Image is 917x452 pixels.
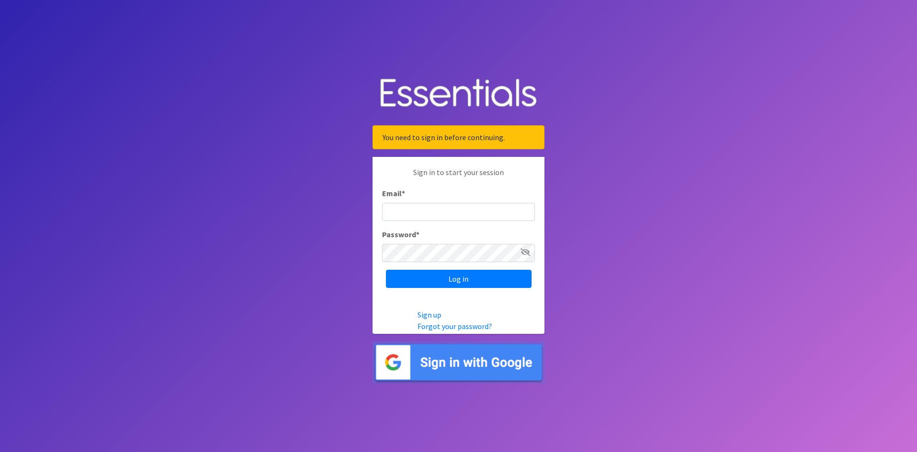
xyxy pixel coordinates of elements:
[373,69,544,118] img: Human Essentials
[402,188,405,198] abbr: required
[416,230,419,239] abbr: required
[386,270,532,288] input: Log in
[417,310,441,320] a: Sign up
[417,321,492,331] a: Forgot your password?
[373,125,544,149] div: You need to sign in before continuing.
[373,342,544,383] img: Sign in with Google
[382,166,535,187] p: Sign in to start your session
[382,187,405,199] label: Email
[382,229,419,240] label: Password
